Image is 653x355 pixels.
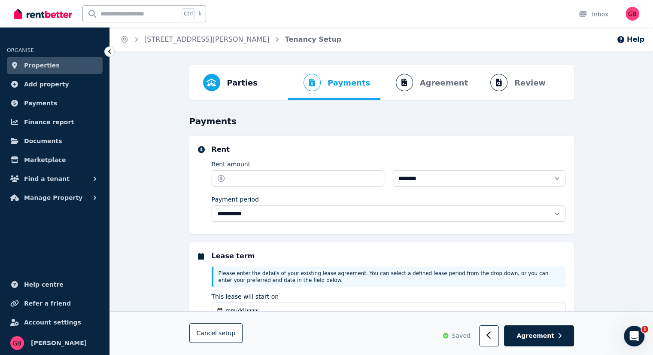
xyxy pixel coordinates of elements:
[196,65,264,100] button: Parties
[219,270,549,283] span: Please enter the details of your existing lease agreement. You can select a defined lease period ...
[227,77,258,89] span: Parties
[144,35,270,43] a: [STREET_ADDRESS][PERSON_NAME]
[197,330,236,337] span: Cancel
[31,338,87,348] span: [PERSON_NAME]
[212,292,279,301] label: This lease will start on
[578,10,608,18] div: Inbox
[7,314,103,331] a: Account settings
[189,65,574,100] nav: Progress
[7,151,103,168] a: Marketplace
[24,174,70,184] span: Find a tenant
[182,8,195,19] span: Ctrl
[24,317,81,327] span: Account settings
[14,7,72,20] img: RentBetter
[452,332,470,340] span: Saved
[7,132,103,150] a: Documents
[288,65,377,100] button: Payments
[516,332,554,340] span: Agreement
[7,170,103,187] button: Find a tenant
[24,117,74,127] span: Finance report
[641,326,648,333] span: 1
[24,298,71,309] span: Refer a friend
[285,34,342,45] span: Tenancy Setup
[24,60,60,70] span: Properties
[7,113,103,131] a: Finance report
[7,189,103,206] button: Manage Property
[219,329,235,338] span: setup
[212,144,565,155] h5: Rent
[24,155,66,165] span: Marketplace
[7,95,103,112] a: Payments
[7,295,103,312] a: Refer a friend
[7,57,103,74] a: Properties
[212,195,259,204] label: Payment period
[24,136,62,146] span: Documents
[24,193,82,203] span: Manage Property
[24,98,57,108] span: Payments
[24,279,64,290] span: Help centre
[198,10,201,17] span: k
[504,326,574,347] button: Agreement
[7,276,103,293] a: Help centre
[24,79,69,89] span: Add property
[7,47,34,53] span: ORGANISE
[110,28,352,52] nav: Breadcrumb
[7,76,103,93] a: Add property
[624,326,644,346] iframe: Intercom live chat
[189,324,243,343] button: Cancelsetup
[10,336,24,350] img: Grant Berry
[617,34,644,45] button: Help
[328,77,370,89] span: Payments
[212,160,251,168] label: Rent amount
[212,251,565,261] h5: Lease term
[189,115,574,127] h3: Payments
[626,7,639,21] img: Grant Berry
